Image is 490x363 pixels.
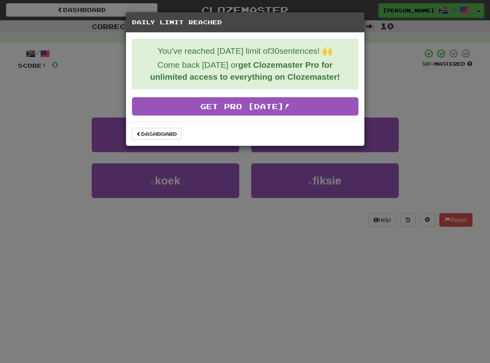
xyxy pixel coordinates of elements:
h5: Daily Limit Reached [132,18,358,26]
a: Dashboard [132,128,181,140]
a: Get Pro [DATE]! [132,97,358,116]
p: Come back [DATE] or [138,59,352,83]
strong: get Clozemaster Pro for unlimited access to everything on Clozemaster! [150,60,340,81]
p: You've reached [DATE] limit of 30 sentences! 🙌 [138,45,352,57]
